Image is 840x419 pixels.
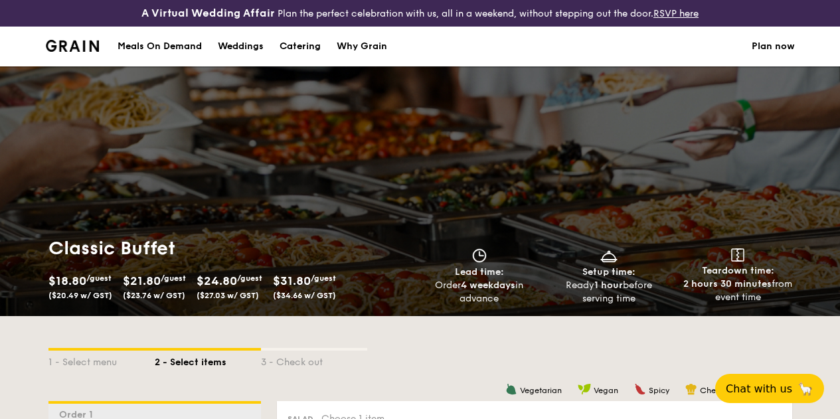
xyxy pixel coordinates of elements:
[48,236,415,260] h1: Classic Buffet
[46,40,100,52] img: Grain
[311,274,336,283] span: /guest
[110,27,210,66] a: Meals On Demand
[599,248,619,263] img: icon-dish.430c3a2e.svg
[726,382,792,395] span: Chat with us
[653,8,699,19] a: RSVP here
[272,27,329,66] a: Catering
[679,278,798,304] div: from event time
[161,274,186,283] span: /guest
[702,265,774,276] span: Teardown time:
[683,278,772,290] strong: 2 hours 30 minutes
[155,351,261,369] div: 2 - Select items
[329,27,395,66] a: Why Grain
[469,248,489,263] img: icon-clock.2db775ea.svg
[86,274,112,283] span: /guest
[46,40,100,52] a: Logotype
[273,274,311,288] span: $31.80
[649,386,669,395] span: Spicy
[634,383,646,395] img: icon-spicy.37a8142b.svg
[337,27,387,66] div: Why Grain
[197,291,259,300] span: ($27.03 w/ GST)
[48,291,112,300] span: ($20.49 w/ GST)
[455,266,504,278] span: Lead time:
[700,386,792,395] span: Chef's recommendation
[273,291,336,300] span: ($34.66 w/ GST)
[141,5,275,21] h4: A Virtual Wedding Affair
[420,279,539,305] div: Order in advance
[48,274,86,288] span: $18.80
[237,274,262,283] span: /guest
[505,383,517,395] img: icon-vegetarian.fe4039eb.svg
[461,280,515,291] strong: 4 weekdays
[582,266,635,278] span: Setup time:
[520,386,562,395] span: Vegetarian
[594,280,623,291] strong: 1 hour
[594,386,618,395] span: Vegan
[798,381,813,396] span: 🦙
[578,383,591,395] img: icon-vegan.f8ff3823.svg
[731,248,744,262] img: icon-teardown.65201eee.svg
[280,27,321,66] div: Catering
[140,5,700,21] div: Plan the perfect celebration with us, all in a weekend, without stepping out the door.
[549,279,668,305] div: Ready before serving time
[210,27,272,66] a: Weddings
[715,374,824,403] button: Chat with us🦙
[118,27,202,66] div: Meals On Demand
[197,274,237,288] span: $24.80
[752,27,795,66] a: Plan now
[48,351,155,369] div: 1 - Select menu
[123,274,161,288] span: $21.80
[261,351,367,369] div: 3 - Check out
[685,383,697,395] img: icon-chef-hat.a58ddaea.svg
[218,27,264,66] div: Weddings
[123,291,185,300] span: ($23.76 w/ GST)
